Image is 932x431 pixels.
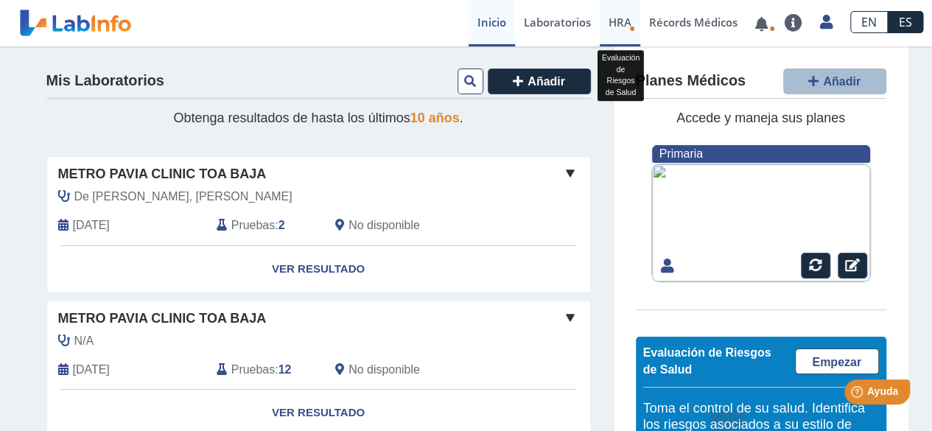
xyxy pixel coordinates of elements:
[783,69,886,94] button: Añadir
[74,332,94,350] span: N/A
[659,147,703,160] span: Primaria
[231,217,275,234] span: Pruebas
[801,374,916,415] iframe: Help widget launcher
[488,69,591,94] button: Añadir
[231,361,275,379] span: Pruebas
[812,356,861,368] span: Empezar
[47,246,590,292] a: Ver Resultado
[173,111,463,125] span: Obtenga resultados de hasta los últimos .
[643,346,771,376] span: Evaluación de Riesgos de Salud
[58,164,267,184] span: Metro Pavia Clinic Toa Baja
[58,309,267,329] span: Metro Pavia Clinic Toa Baja
[74,188,292,206] span: De Jesus Pagan, Elena
[676,111,845,125] span: Accede y maneja sus planes
[348,361,420,379] span: No disponible
[410,111,460,125] span: 10 años
[823,75,861,88] span: Añadir
[206,361,324,379] div: :
[348,217,420,234] span: No disponible
[278,363,292,376] b: 12
[528,75,565,88] span: Añadir
[73,217,110,234] span: 2025-09-08
[602,53,640,97] span: Evaluación de Riesgos de Salud
[850,11,888,33] a: EN
[73,361,110,379] span: 2025-05-23
[609,15,631,29] span: HRA
[206,217,324,234] div: :
[46,72,164,90] h4: Mis Laboratorios
[278,219,285,231] b: 2
[636,72,746,90] h4: Planes Médicos
[888,11,923,33] a: ES
[795,348,879,374] a: Empezar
